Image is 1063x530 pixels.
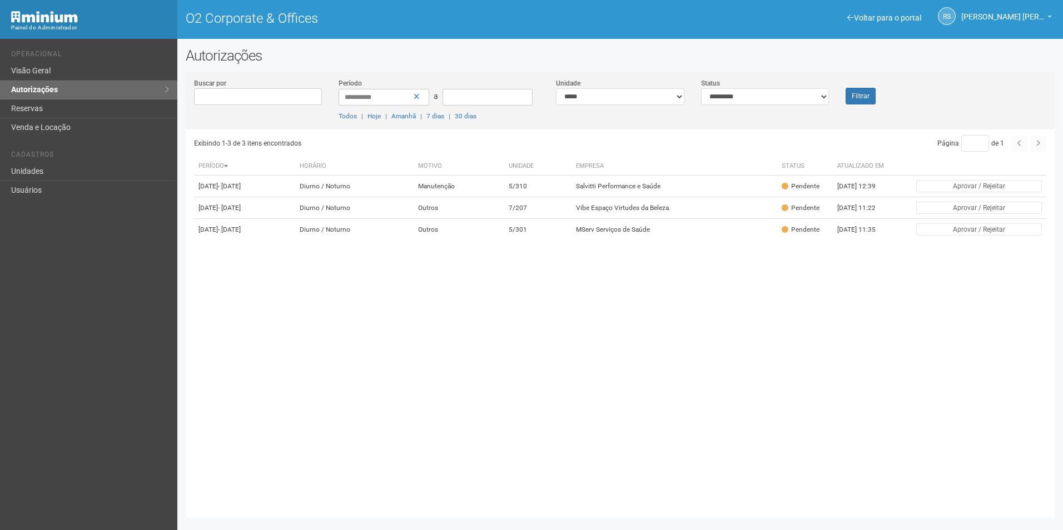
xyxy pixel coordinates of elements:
[295,197,414,219] td: Diurno / Noturno
[961,2,1045,21] span: Rayssa Soares Ribeiro
[916,223,1042,236] button: Aprovar / Rejeitar
[434,92,438,101] span: a
[833,197,894,219] td: [DATE] 11:22
[833,176,894,197] td: [DATE] 12:39
[194,157,296,176] th: Período
[11,50,169,62] li: Operacional
[11,23,169,33] div: Painel do Administrador
[186,47,1055,64] h2: Autorizações
[937,139,1004,147] span: Página de 1
[11,11,78,23] img: Minium
[194,219,296,241] td: [DATE]
[449,112,450,120] span: |
[420,112,422,120] span: |
[455,112,476,120] a: 30 dias
[782,182,819,191] div: Pendente
[367,112,381,120] a: Hoje
[938,7,956,25] a: RS
[847,13,921,22] a: Voltar para o portal
[385,112,387,120] span: |
[833,157,894,176] th: Atualizado em
[833,219,894,241] td: [DATE] 11:35
[782,225,819,234] div: Pendente
[572,197,777,219] td: Vibe Espaço Virtudes da Beleza.
[218,182,241,190] span: - [DATE]
[961,14,1052,23] a: [PERSON_NAME] [PERSON_NAME]
[777,157,833,176] th: Status
[846,88,876,104] button: Filtrar
[339,112,357,120] a: Todos
[414,176,504,197] td: Manutenção
[218,204,241,212] span: - [DATE]
[572,176,777,197] td: Salvitti Performance e Saúde
[916,180,1042,192] button: Aprovar / Rejeitar
[218,226,241,233] span: - [DATE]
[916,202,1042,214] button: Aprovar / Rejeitar
[194,176,296,197] td: [DATE]
[194,135,617,152] div: Exibindo 1-3 de 3 itens encontrados
[426,112,444,120] a: 7 dias
[504,176,572,197] td: 5/310
[295,219,414,241] td: Diurno / Noturno
[361,112,363,120] span: |
[391,112,416,120] a: Amanhã
[194,78,226,88] label: Buscar por
[11,151,169,162] li: Cadastros
[701,78,720,88] label: Status
[556,78,580,88] label: Unidade
[572,219,777,241] td: MServ Serviços de Saúde
[414,219,504,241] td: Outros
[186,11,612,26] h1: O2 Corporate & Offices
[339,78,362,88] label: Período
[504,197,572,219] td: 7/207
[504,219,572,241] td: 5/301
[295,176,414,197] td: Diurno / Noturno
[194,197,296,219] td: [DATE]
[414,197,504,219] td: Outros
[572,157,777,176] th: Empresa
[504,157,572,176] th: Unidade
[782,203,819,213] div: Pendente
[295,157,414,176] th: Horário
[414,157,504,176] th: Motivo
